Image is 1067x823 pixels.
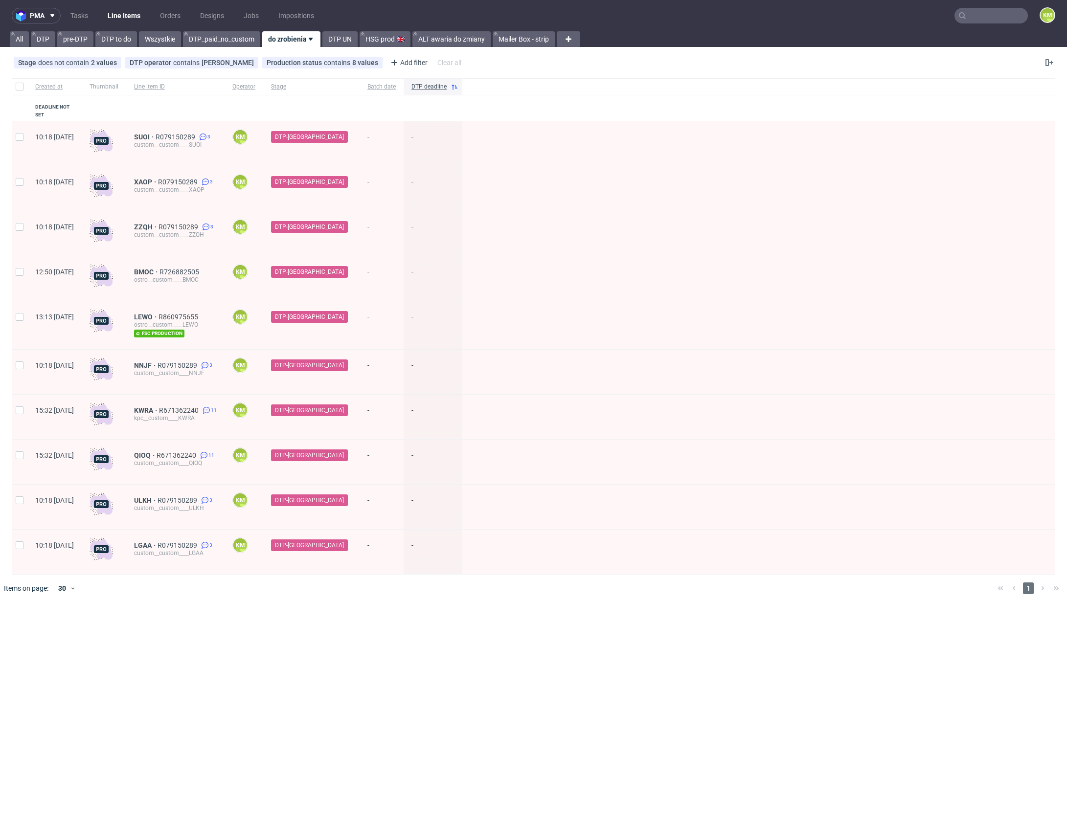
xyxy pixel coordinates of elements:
img: pro-icon.017ec5509f39f3e742e3.png [90,219,113,243]
figcaption: KM [233,310,247,324]
figcaption: KM [233,448,247,462]
span: - [367,223,396,244]
a: do zrobienia [262,31,320,47]
a: 11 [201,406,217,414]
div: custom__custom____ULKH [134,504,217,512]
a: R079150289 [158,541,199,549]
a: LEWO [134,313,159,321]
figcaption: KM [233,175,247,189]
img: pro-icon.017ec5509f39f3e742e3.png [90,447,113,471]
a: R671362240 [159,406,201,414]
span: Production status [267,59,324,67]
a: 3 [199,361,212,369]
div: custom__custom____LGAA [134,549,217,557]
img: pro-icon.017ec5509f39f3e742e3.png [90,264,113,288]
a: DTP [31,31,55,47]
span: 13:13 [DATE] [35,313,74,321]
span: DTP-[GEOGRAPHIC_DATA] [275,178,344,186]
a: 3 [200,223,213,231]
img: pro-icon.017ec5509f39f3e742e3.png [90,309,113,333]
span: ULKH [134,496,158,504]
span: DTP-[GEOGRAPHIC_DATA] [275,361,344,370]
span: 3 [210,178,213,186]
div: custom__custom____QIOQ [134,459,217,467]
span: - [411,361,454,382]
span: - [367,133,396,154]
div: custom__custom____SUOI [134,141,217,149]
span: DTP-[GEOGRAPHIC_DATA] [275,451,344,460]
figcaption: KM [233,265,247,279]
span: does not contain [38,59,91,67]
span: XAOP [134,178,158,186]
span: Items on page: [4,583,48,593]
span: - [367,406,396,427]
a: ZZQH [134,223,159,231]
a: R726882505 [159,268,201,276]
figcaption: KM [233,538,247,552]
span: 3 [210,223,213,231]
span: contains [324,59,352,67]
div: Clear all [435,56,463,69]
img: logo [16,10,30,22]
div: ostro__custom____BMOC [134,276,217,284]
span: 10:18 [DATE] [35,541,74,549]
a: NNJF [134,361,158,369]
a: R079150289 [158,496,199,504]
a: R860975655 [159,313,200,321]
a: 3 [200,178,213,186]
span: 11 [208,451,214,459]
div: 8 values [352,59,378,67]
a: HSG prod 🇬🇧 [360,31,410,47]
div: custom__custom____ZZQH [134,231,217,239]
a: 3 [199,541,212,549]
span: Stage [18,59,38,67]
span: - [411,268,454,289]
span: - [367,451,396,472]
span: - [411,313,454,337]
a: ALT awaria do zmiany [412,31,491,47]
span: 11 [211,406,217,414]
span: Created at [35,83,74,91]
div: ostro__custom____LEWO [134,321,217,329]
a: 11 [198,451,214,459]
a: R079150289 [159,223,200,231]
a: DTP UN [322,31,358,47]
div: custom__custom____NNJF [134,369,217,377]
a: DTP to do [95,31,137,47]
a: SUOI [134,133,156,141]
a: Wszystkie [139,31,181,47]
a: KWRA [134,406,159,414]
a: R671362240 [157,451,198,459]
img: pro-icon.017ec5509f39f3e742e3.png [90,537,113,561]
a: 3 [199,496,212,504]
a: All [10,31,29,47]
figcaption: KM [233,220,247,234]
img: pro-icon.017ec5509f39f3e742e3.png [90,174,113,198]
div: 2 values [91,59,117,67]
span: 10:18 [DATE] [35,223,74,231]
span: DTP deadline [411,83,447,91]
a: LGAA [134,541,158,549]
span: - [367,178,396,199]
span: fsc production [134,330,184,337]
a: Jobs [238,8,265,23]
span: DTP-[GEOGRAPHIC_DATA] [275,541,344,550]
span: 12:50 [DATE] [35,268,74,276]
span: R079150289 [156,133,197,141]
span: 3 [209,541,212,549]
span: Line item ID [134,83,217,91]
span: DTP-[GEOGRAPHIC_DATA] [275,133,344,141]
div: custom__custom____XAOP [134,186,217,194]
span: Stage [271,83,352,91]
button: pma [12,8,61,23]
span: DTP-[GEOGRAPHIC_DATA] [275,496,344,505]
a: BMOC [134,268,159,276]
